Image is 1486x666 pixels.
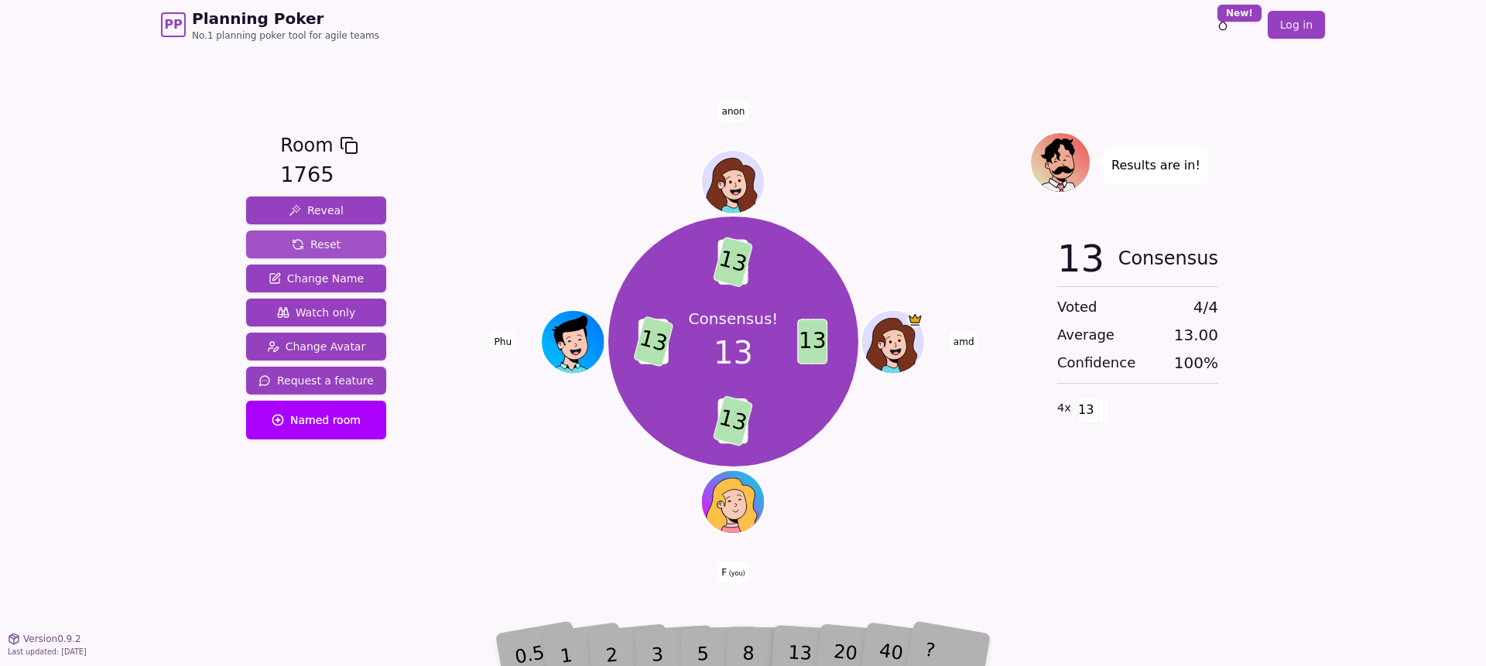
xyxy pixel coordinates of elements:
[192,8,379,29] span: Planning Poker
[1174,352,1218,374] span: 100 %
[950,331,978,353] span: Click to change your name
[246,367,386,394] button: Request a feature
[727,569,745,576] span: (you)
[713,237,754,289] span: 13
[1193,296,1218,318] span: 4 / 4
[8,647,87,656] span: Last updated: [DATE]
[907,312,923,328] span: amd is the host
[798,319,828,364] span: 13
[714,330,753,376] span: 13
[246,333,386,360] button: Change Avatar
[277,305,356,320] span: Watch only
[8,633,81,645] button: Version0.9.2
[289,203,344,218] span: Reveal
[269,271,364,286] span: Change Name
[1268,11,1325,39] a: Log in
[1174,324,1218,346] span: 13.00
[161,8,379,42] a: PPPlanning PokerNo.1 planning poker tool for agile teams
[280,159,358,191] div: 1765
[280,131,333,159] span: Room
[1057,296,1097,318] span: Voted
[491,331,515,353] span: Click to change your name
[246,299,386,326] button: Watch only
[703,471,763,531] button: Click to change your avatar
[718,101,749,122] span: Click to change your name
[292,237,341,252] span: Reset
[246,196,386,224] button: Reveal
[246,231,386,258] button: Reset
[23,633,81,645] span: Version 0.9.2
[688,308,778,330] p: Consensus!
[272,412,361,428] span: Named room
[1077,397,1095,423] span: 13
[164,15,182,34] span: PP
[713,395,754,447] span: 13
[1209,11,1237,39] button: New!
[267,339,366,354] span: Change Avatar
[192,29,379,42] span: No.1 planning poker tool for agile teams
[633,316,674,367] span: 13
[259,373,374,388] span: Request a feature
[1217,5,1262,22] div: New!
[1057,324,1114,346] span: Average
[246,265,386,292] button: Change Name
[1057,400,1071,417] span: 4 x
[1057,352,1135,374] span: Confidence
[1111,155,1200,176] p: Results are in!
[1118,240,1218,277] span: Consensus
[717,561,748,582] span: Click to change your name
[1057,240,1104,277] span: 13
[246,401,386,439] button: Named room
